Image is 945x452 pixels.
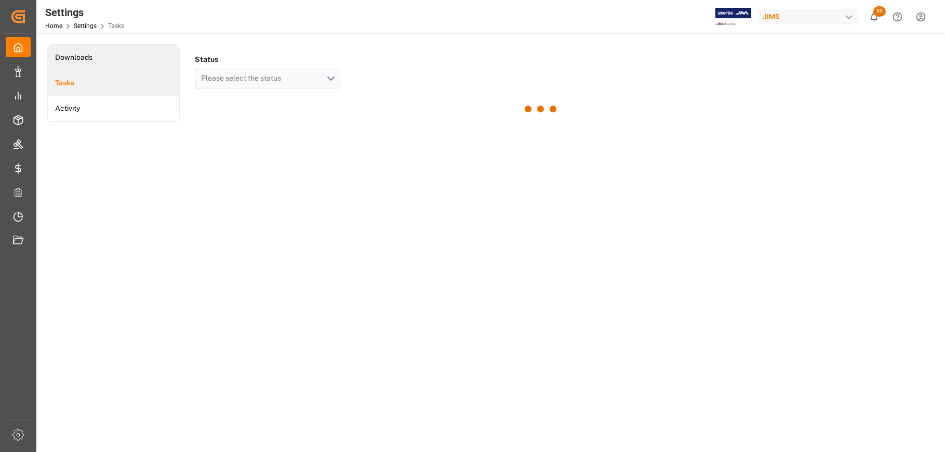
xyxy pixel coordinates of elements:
button: open menu [195,69,340,88]
h4: Status [195,52,340,67]
a: Settings [74,22,97,30]
button: JIMS [758,7,862,27]
button: show 95 new notifications [862,5,886,29]
a: Activity [48,96,179,121]
a: Home [45,22,62,30]
a: Downloads [48,45,179,70]
span: Please select the status [201,74,286,82]
div: Settings [45,5,124,20]
img: Exertis%20JAM%20-%20Email%20Logo.jpg_1722504956.jpg [715,8,751,26]
div: JIMS [758,9,858,24]
a: Tasks [48,70,179,96]
button: Help Center [886,5,909,29]
span: 95 [873,6,886,17]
